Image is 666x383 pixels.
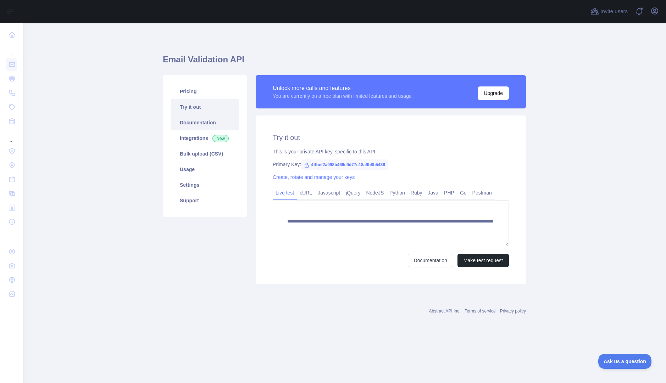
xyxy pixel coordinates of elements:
[171,177,239,193] a: Settings
[429,309,461,314] a: Abstract API Inc.
[171,146,239,162] a: Bulk upload (CSV)
[598,354,652,369] iframe: Toggle Customer Support
[273,84,412,92] div: Unlock more calls and features
[470,187,495,198] a: Postman
[301,159,388,170] span: 4ffbef2a998b466e9d77c18a9b8b5436
[273,133,509,142] h2: Try it out
[6,43,17,57] div: ...
[425,187,442,198] a: Java
[478,86,509,100] button: Upgrade
[589,6,629,17] button: Invite users
[441,187,457,198] a: PHP
[273,174,355,180] a: Create, rotate and manage your keys
[273,92,412,100] div: You are currently on a free plan with limited features and usage
[465,309,495,314] a: Terms of service
[387,187,408,198] a: Python
[171,115,239,130] a: Documentation
[457,254,509,267] button: Make test request
[171,162,239,177] a: Usage
[297,187,315,198] a: cURL
[408,254,453,267] a: Documentation
[273,161,509,168] div: Primary Key:
[6,230,17,244] div: ...
[363,187,387,198] a: NodeJS
[408,187,425,198] a: Ruby
[600,7,628,16] span: Invite users
[457,187,470,198] a: Go
[315,187,343,198] a: Javascript
[171,84,239,99] a: Pricing
[500,309,526,314] a: Privacy policy
[273,187,297,198] a: Live test
[212,135,229,142] span: New
[171,193,239,208] a: Support
[273,148,509,155] div: This is your private API key, specific to this API.
[343,187,363,198] a: jQuery
[163,54,526,71] h1: Email Validation API
[171,130,239,146] a: Integrations New
[6,129,17,143] div: ...
[171,99,239,115] a: Try it out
